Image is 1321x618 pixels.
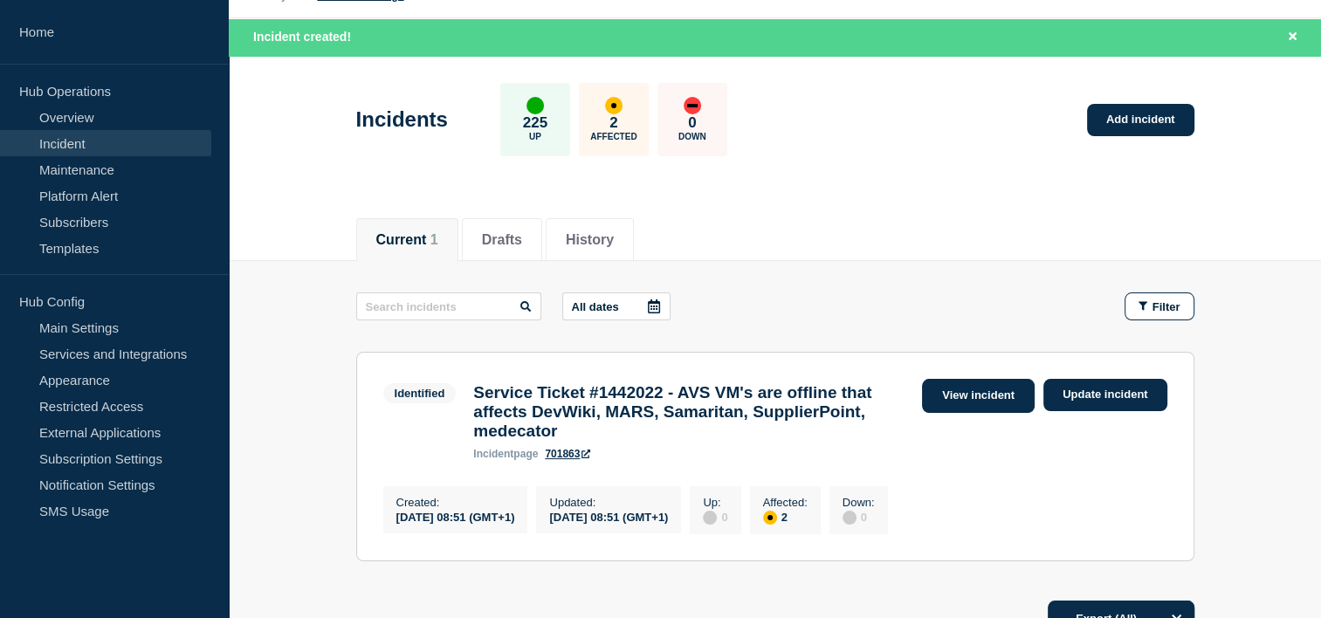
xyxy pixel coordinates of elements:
a: Add incident [1087,104,1194,136]
button: Close banner [1282,27,1304,47]
p: Created : [396,496,515,509]
span: Identified [383,383,457,403]
p: Up : [703,496,727,509]
button: Current 1 [376,232,438,248]
span: Filter [1152,300,1180,313]
h1: Incidents [356,107,448,132]
button: Drafts [482,232,522,248]
div: 0 [843,509,875,525]
input: Search incidents [356,292,541,320]
button: Filter [1125,292,1194,320]
p: Down [678,132,706,141]
div: up [526,97,544,114]
div: 0 [703,509,727,525]
span: 1 [430,232,438,247]
p: Affected [590,132,636,141]
button: History [566,232,614,248]
span: Incident created! [253,30,351,44]
a: 701863 [545,448,590,460]
div: disabled [703,511,717,525]
p: page [473,448,538,460]
p: 0 [688,114,696,132]
div: [DATE] 08:51 (GMT+1) [549,509,668,524]
p: Affected : [763,496,808,509]
span: incident [473,448,513,460]
p: Updated : [549,496,668,509]
a: Update incident [1043,379,1167,411]
div: [DATE] 08:51 (GMT+1) [396,509,515,524]
div: disabled [843,511,857,525]
div: affected [763,511,777,525]
div: 2 [763,509,808,525]
p: All dates [572,300,619,313]
p: Down : [843,496,875,509]
button: All dates [562,292,671,320]
p: Up [529,132,541,141]
div: down [684,97,701,114]
h3: Service Ticket #1442022 - AVS VM's are offline that affects DevWiki, MARS, Samaritan, SupplierPoi... [473,383,913,441]
a: View incident [922,379,1035,413]
div: affected [605,97,623,114]
p: 2 [609,114,617,132]
p: 225 [523,114,547,132]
